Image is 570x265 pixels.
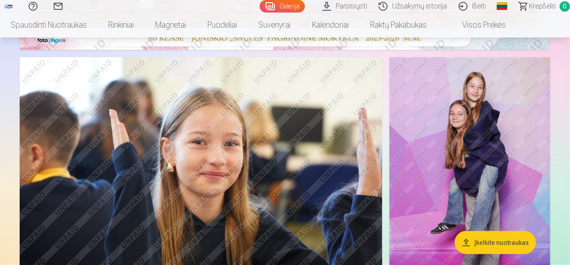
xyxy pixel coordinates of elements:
[4,4,13,9] img: /fa2
[560,1,570,12] span: 0
[248,13,301,38] a: Suvenyrai
[97,13,144,38] a: Rinkiniai
[359,13,437,38] a: Raktų pakabukas
[437,13,516,38] a: Visos prekės
[455,231,536,254] button: Įkelkite nuotraukas
[529,1,556,12] span: Krepšelis
[144,13,197,38] a: Magnetai
[301,13,359,38] a: Kalendoriai
[197,13,248,38] a: Puodeliai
